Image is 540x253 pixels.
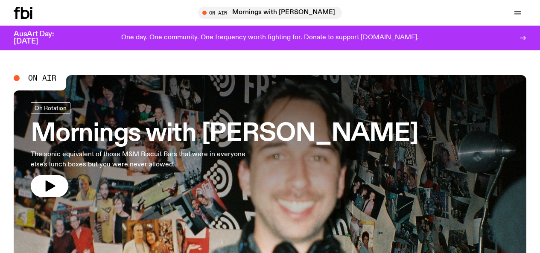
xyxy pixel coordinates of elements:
span: On Air [28,74,56,82]
button: On AirMornings with [PERSON_NAME] [198,7,342,19]
a: On Rotation [31,102,70,113]
h3: AusArt Day: [DATE] [14,31,68,45]
a: Mornings with [PERSON_NAME]The sonic equivalent of those M&M Biscuit Bars that were in everyone e... [31,102,418,197]
h3: Mornings with [PERSON_NAME] [31,122,418,146]
p: The sonic equivalent of those M&M Biscuit Bars that were in everyone else's lunch boxes but you w... [31,149,249,170]
p: One day. One community. One frequency worth fighting for. Donate to support [DOMAIN_NAME]. [121,34,419,42]
span: On Rotation [35,105,67,111]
